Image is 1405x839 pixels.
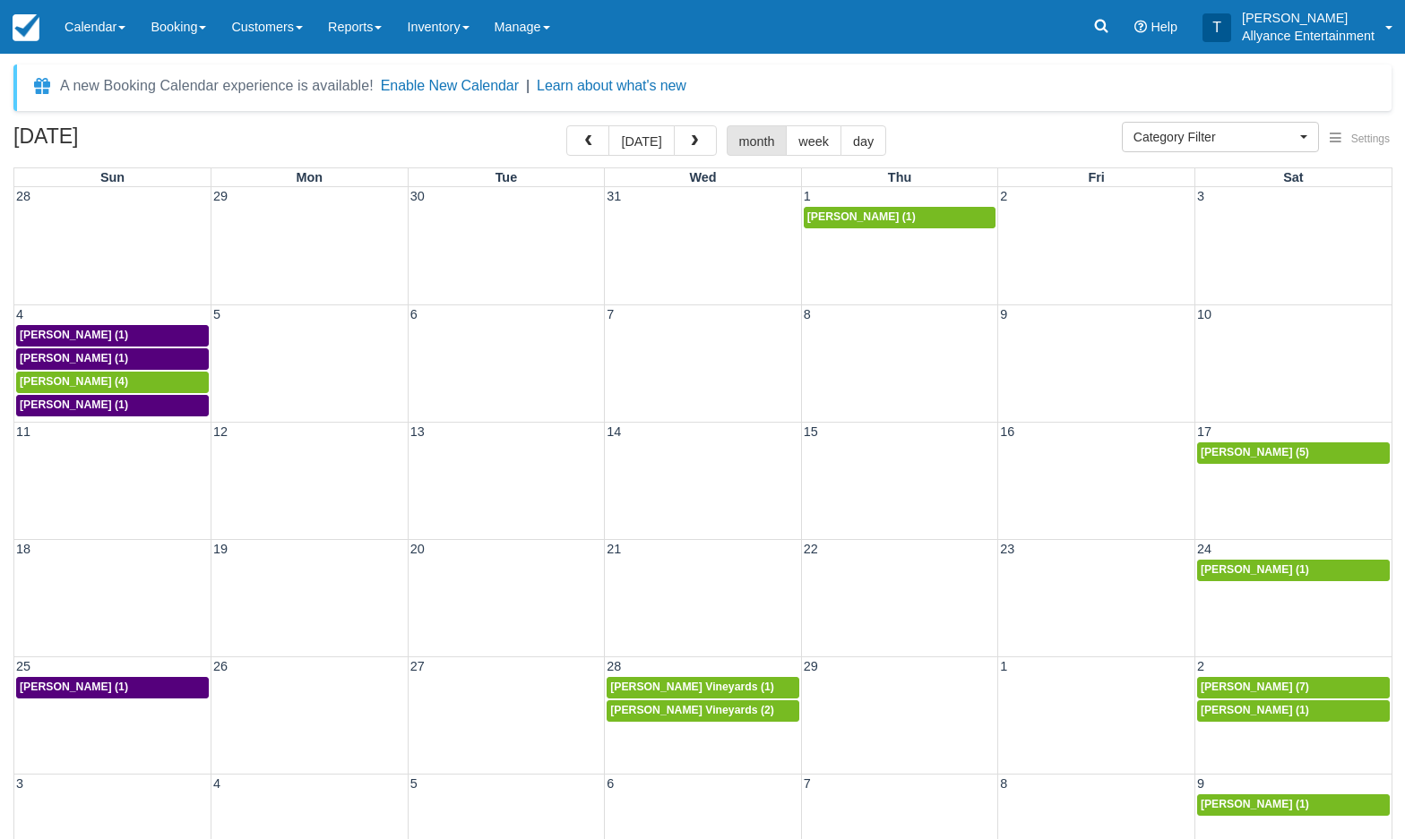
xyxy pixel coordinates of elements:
[409,424,427,439] span: 13
[211,424,229,439] span: 12
[998,424,1016,439] span: 16
[1197,442,1390,464] a: [PERSON_NAME] (5)
[381,77,519,95] button: Enable New Calendar
[14,542,32,556] span: 18
[605,542,623,556] span: 21
[14,189,32,203] span: 28
[409,776,419,791] span: 5
[16,395,209,416] a: [PERSON_NAME] (1)
[1197,700,1390,722] a: [PERSON_NAME] (1)
[20,398,128,411] span: [PERSON_NAME] (1)
[20,329,128,341] span: [PERSON_NAME] (1)
[496,170,518,184] span: Tue
[998,307,1009,321] span: 9
[998,189,1009,203] span: 2
[802,542,820,556] span: 22
[608,125,674,156] button: [DATE]
[1195,424,1213,439] span: 17
[14,659,32,673] span: 25
[1134,21,1147,33] i: Help
[605,307,616,321] span: 7
[60,75,374,97] div: A new Booking Calendar experience is available!
[409,659,427,673] span: 27
[16,677,209,698] a: [PERSON_NAME] (1)
[1195,542,1213,556] span: 24
[605,189,623,203] span: 31
[1201,446,1309,458] span: [PERSON_NAME] (5)
[727,125,788,156] button: month
[16,325,209,347] a: [PERSON_NAME] (1)
[1202,13,1231,42] div: T
[1242,9,1375,27] p: [PERSON_NAME]
[1195,776,1206,791] span: 9
[607,677,799,698] a: [PERSON_NAME] Vineyards (1)
[1201,798,1309,810] span: [PERSON_NAME] (1)
[1197,794,1390,816] a: [PERSON_NAME] (1)
[1242,27,1375,45] p: Allyance Entertainment
[605,659,623,673] span: 28
[1201,704,1309,716] span: [PERSON_NAME] (1)
[1283,170,1303,184] span: Sat
[689,170,716,184] span: Wed
[807,210,916,223] span: [PERSON_NAME] (1)
[297,170,323,184] span: Mon
[786,125,841,156] button: week
[802,776,813,791] span: 7
[16,372,209,393] a: [PERSON_NAME] (4)
[20,352,128,364] span: [PERSON_NAME] (1)
[16,348,209,370] a: [PERSON_NAME] (1)
[13,125,240,158] h2: [DATE]
[607,700,799,722] a: [PERSON_NAME] Vineyards (2)
[840,125,886,156] button: day
[1201,681,1309,693] span: [PERSON_NAME] (7)
[1319,126,1401,152] button: Settings
[211,659,229,673] span: 26
[1351,133,1390,145] span: Settings
[13,14,39,41] img: checkfront-main-nav-mini-logo.png
[1133,128,1296,146] span: Category Filter
[1195,307,1213,321] span: 10
[526,78,530,93] span: |
[605,424,623,439] span: 14
[211,776,222,791] span: 4
[1088,170,1104,184] span: Fri
[409,189,427,203] span: 30
[100,170,125,184] span: Sun
[1122,122,1319,152] button: Category Filter
[211,542,229,556] span: 19
[14,776,25,791] span: 3
[20,681,128,693] span: [PERSON_NAME] (1)
[14,307,25,321] span: 4
[409,307,419,321] span: 6
[998,659,1009,673] span: 1
[14,424,32,439] span: 11
[1197,560,1390,581] a: [PERSON_NAME] (1)
[998,542,1016,556] span: 23
[610,681,774,693] span: [PERSON_NAME] Vineyards (1)
[802,307,813,321] span: 8
[1197,677,1390,698] a: [PERSON_NAME] (7)
[211,307,222,321] span: 5
[1151,20,1177,34] span: Help
[211,189,229,203] span: 29
[998,776,1009,791] span: 8
[802,189,813,203] span: 1
[1201,563,1309,576] span: [PERSON_NAME] (1)
[804,207,996,228] a: [PERSON_NAME] (1)
[802,659,820,673] span: 29
[888,170,911,184] span: Thu
[1195,659,1206,673] span: 2
[409,542,427,556] span: 20
[1195,189,1206,203] span: 3
[802,424,820,439] span: 15
[605,776,616,791] span: 6
[610,704,774,716] span: [PERSON_NAME] Vineyards (2)
[20,375,128,388] span: [PERSON_NAME] (4)
[537,78,686,93] a: Learn about what's new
